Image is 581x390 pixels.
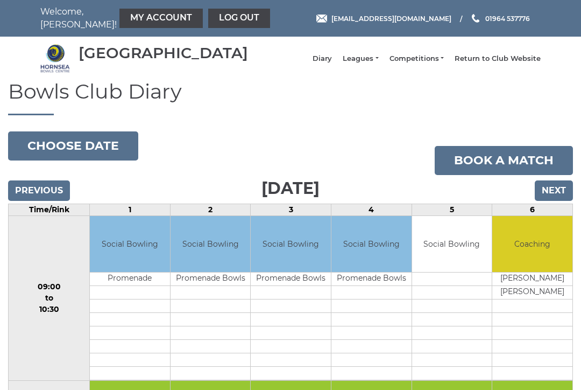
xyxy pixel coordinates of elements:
td: 6 [492,204,573,215]
a: Leagues [343,54,378,64]
img: Phone us [472,14,479,23]
span: [EMAIL_ADDRESS][DOMAIN_NAME] [331,14,451,22]
td: 5 [412,204,492,215]
h1: Bowls Club Diary [8,80,573,115]
td: 4 [331,204,412,215]
div: [GEOGRAPHIC_DATA] [79,45,248,61]
td: Social Bowling [90,216,170,273]
td: Social Bowling [331,216,412,273]
td: 2 [170,204,251,215]
a: Diary [313,54,332,64]
a: Email [EMAIL_ADDRESS][DOMAIN_NAME] [316,13,451,24]
td: Social Bowling [412,216,492,273]
a: Phone us 01964 537776 [470,13,530,24]
td: [PERSON_NAME] [492,286,572,300]
a: My Account [119,9,203,28]
td: Social Bowling [171,216,251,273]
img: Email [316,15,327,23]
input: Next [535,180,573,201]
td: Coaching [492,216,572,273]
input: Previous [8,180,70,201]
a: Return to Club Website [455,54,541,64]
td: Promenade Bowls [171,273,251,286]
td: 09:00 to 10:30 [9,215,90,381]
nav: Welcome, [PERSON_NAME]! [40,5,239,31]
td: Promenade Bowls [331,273,412,286]
td: [PERSON_NAME] [492,273,572,286]
td: Promenade [90,273,170,286]
a: Book a match [435,146,573,175]
td: 3 [251,204,331,215]
button: Choose date [8,131,138,161]
td: Time/Rink [9,204,90,215]
img: Hornsea Bowls Centre [40,44,70,73]
td: Social Bowling [251,216,331,273]
td: 1 [90,204,171,215]
a: Competitions [389,54,444,64]
a: Log out [208,9,270,28]
span: 01964 537776 [485,14,530,22]
td: Promenade Bowls [251,273,331,286]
